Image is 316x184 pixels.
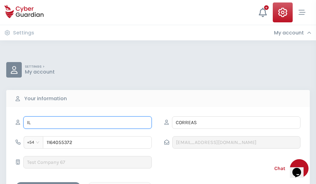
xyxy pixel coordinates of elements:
[274,30,311,36] div: My account
[13,30,34,36] h3: Settings
[25,65,55,69] p: SETTINGS >
[274,30,304,36] h3: My account
[290,159,310,178] iframe: chat widget
[274,165,285,172] span: Chat
[25,69,55,75] p: My account
[24,95,67,102] b: Your information
[27,138,40,147] span: +54
[264,5,269,10] div: +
